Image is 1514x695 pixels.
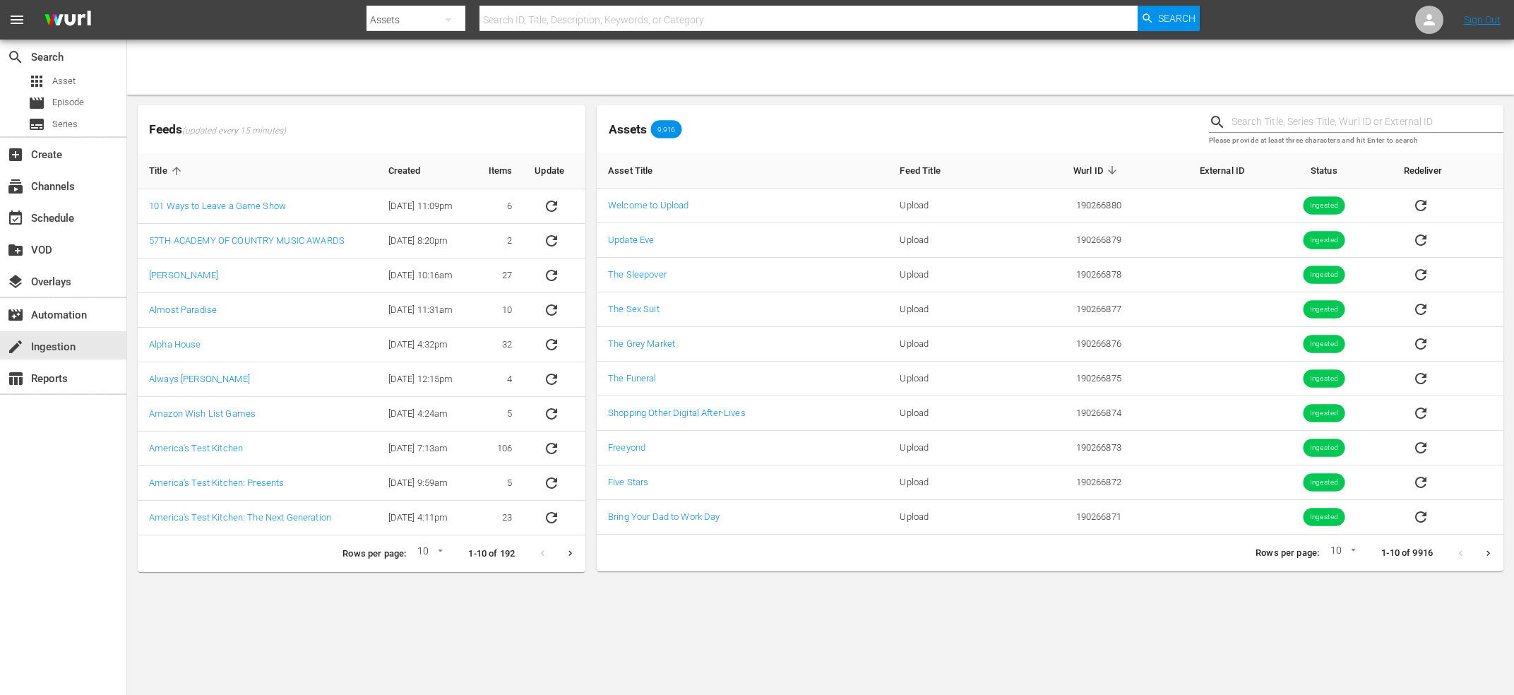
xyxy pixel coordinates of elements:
td: Upload [888,292,1003,327]
th: External ID [1133,153,1256,189]
a: Five Stars [608,477,648,487]
a: Shopping Other Digital After-Lives [608,408,746,418]
span: Search [1158,6,1196,31]
span: Ingested [1303,408,1345,419]
button: Search [1138,6,1200,31]
td: [DATE] 12:15pm [377,362,473,397]
td: 27 [472,259,523,293]
span: Episode [52,95,84,109]
td: [DATE] 11:09pm [377,189,473,224]
th: Feed Title [888,153,1003,189]
td: 190266874 [1004,396,1133,431]
input: Search Title, Series Title, Wurl ID or External ID [1232,112,1503,133]
a: The Sex Suit [608,304,660,314]
span: Reports [7,370,24,387]
th: Redeliver [1393,153,1503,189]
span: Asset [28,73,45,90]
td: [DATE] 8:20pm [377,224,473,259]
td: Upload [888,223,1003,258]
span: Series [28,116,45,133]
a: Freeyond [608,442,645,453]
td: 190266873 [1004,431,1133,465]
a: America's Test Kitchen: Presents [149,477,284,488]
table: sticky table [138,153,585,535]
span: Ingested [1303,201,1345,211]
span: Created [388,165,439,177]
th: Items [472,153,523,189]
a: The Funeral [608,373,657,384]
th: Update [523,153,585,189]
span: Assets [609,122,647,136]
span: Ingested [1303,270,1345,280]
div: 10 [1325,542,1359,564]
a: Amazon Wish List Games [149,408,256,419]
td: Upload [888,258,1003,292]
span: Episode [28,95,45,112]
span: Ingested [1303,477,1345,488]
span: (updated every 15 minutes) [182,126,286,137]
a: Update Eve [608,234,654,245]
td: [DATE] 4:24am [377,397,473,432]
span: Ingested [1303,374,1345,384]
a: Sign Out [1464,14,1501,25]
span: Title [149,165,186,177]
p: 1-10 of 192 [468,547,515,561]
a: 57TH ACADEMY OF COUNTRY MUSIC AWARDS [149,235,345,246]
a: Welcome to Upload [608,200,689,210]
span: Create [7,146,24,163]
td: 190266880 [1004,189,1133,223]
a: America's Test Kitchen [149,443,243,453]
span: Ingestion [7,338,24,355]
td: Upload [888,396,1003,431]
a: Almost Paradise [149,304,217,315]
a: 101 Ways to Leave a Game Show [149,201,286,211]
td: 190266876 [1004,327,1133,362]
td: 190266878 [1004,258,1133,292]
p: Please provide at least three characters and hit Enter to search [1209,135,1503,147]
td: 190266871 [1004,500,1133,535]
td: 5 [472,466,523,501]
span: Automation [7,307,24,323]
a: Alpha House [149,339,201,350]
span: Search [7,49,24,66]
td: 190266872 [1004,465,1133,500]
span: Ingested [1303,235,1345,246]
button: Next page [1474,540,1502,567]
p: Rows per page: [342,547,406,561]
a: The Grey Market [608,338,675,349]
a: America's Test Kitchen: The Next Generation [149,512,331,523]
td: 190266877 [1004,292,1133,327]
span: Asset [52,74,76,88]
span: menu [8,11,25,28]
td: [DATE] 11:31am [377,293,473,328]
span: Feeds [138,118,585,141]
span: Ingested [1303,304,1345,315]
td: Upload [888,189,1003,223]
p: 1-10 of 9916 [1381,547,1433,560]
span: Schedule [7,210,24,227]
td: 6 [472,189,523,224]
td: 190266879 [1004,223,1133,258]
span: Ingested [1303,512,1345,523]
td: 190266875 [1004,362,1133,396]
td: [DATE] 9:59am [377,466,473,501]
td: [DATE] 4:11pm [377,501,473,535]
img: ans4CAIJ8jUAAAAAAAAAAAAAAAAAAAAAAAAgQb4GAAAAAAAAAAAAAAAAAAAAAAAAJMjXAAAAAAAAAAAAAAAAAAAAAAAAgAT5G... [34,4,102,37]
div: 10 [412,543,446,564]
td: Upload [888,431,1003,465]
a: The Sleepover [608,269,667,280]
td: [DATE] 4:32pm [377,328,473,362]
td: 23 [472,501,523,535]
span: Ingested [1303,443,1345,453]
td: Upload [888,465,1003,500]
span: Asset Title [608,164,672,177]
span: VOD [7,242,24,259]
td: 2 [472,224,523,259]
td: [DATE] 10:16am [377,259,473,293]
td: 106 [472,432,523,466]
td: Upload [888,362,1003,396]
th: Status [1256,153,1393,189]
span: Overlays [7,273,24,290]
td: 10 [472,293,523,328]
span: Channels [7,178,24,195]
